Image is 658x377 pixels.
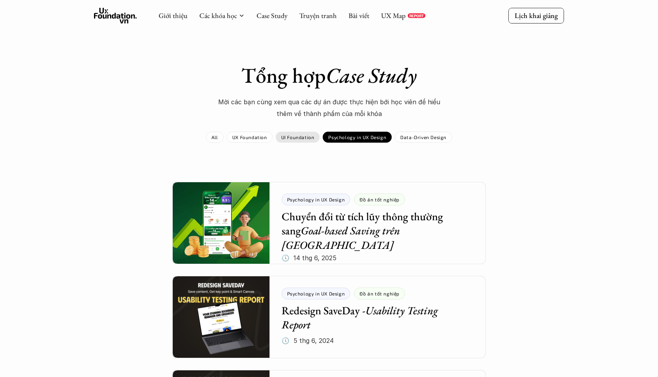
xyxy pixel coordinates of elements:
a: Các khóa học [199,11,237,20]
a: UX Foundation [227,132,273,143]
p: REPORT [409,13,424,18]
a: Bài viết [349,11,369,20]
a: REPORT [408,13,425,18]
a: UI Foundation [276,132,320,143]
a: Data-Driven Design [395,132,452,143]
a: UX Map [381,11,406,20]
p: UX Foundation [232,134,267,140]
p: Data-Driven Design [400,134,446,140]
p: UI Foundation [281,134,315,140]
p: Lịch khai giảng [515,11,558,20]
a: Psychology in UX DesignĐồ án tốt nghiệpRedesign SaveDay -Usability Testing Report🕔 5 thg 6, 2024 [172,276,486,358]
a: Truyện tranh [299,11,337,20]
p: Psychology in UX Design [328,134,386,140]
a: Case Study [257,11,287,20]
a: All [206,132,224,143]
a: Lịch khai giảng [508,8,564,23]
em: Case Study [326,62,417,89]
a: Psychology in UX Design [323,132,392,143]
p: All [211,134,218,140]
h1: Tổng hợp [192,63,466,88]
a: Giới thiệu [159,11,188,20]
p: Mời các bạn cùng xem qua các dự án được thực hiện bới học viên để hiểu thêm về thành phẩm của mỗi... [211,96,446,120]
a: Psychology in UX DesignĐồ án tốt nghiệpChuyển đổi từ tích lũy thông thường sangGoal-based Saving ... [172,182,486,264]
